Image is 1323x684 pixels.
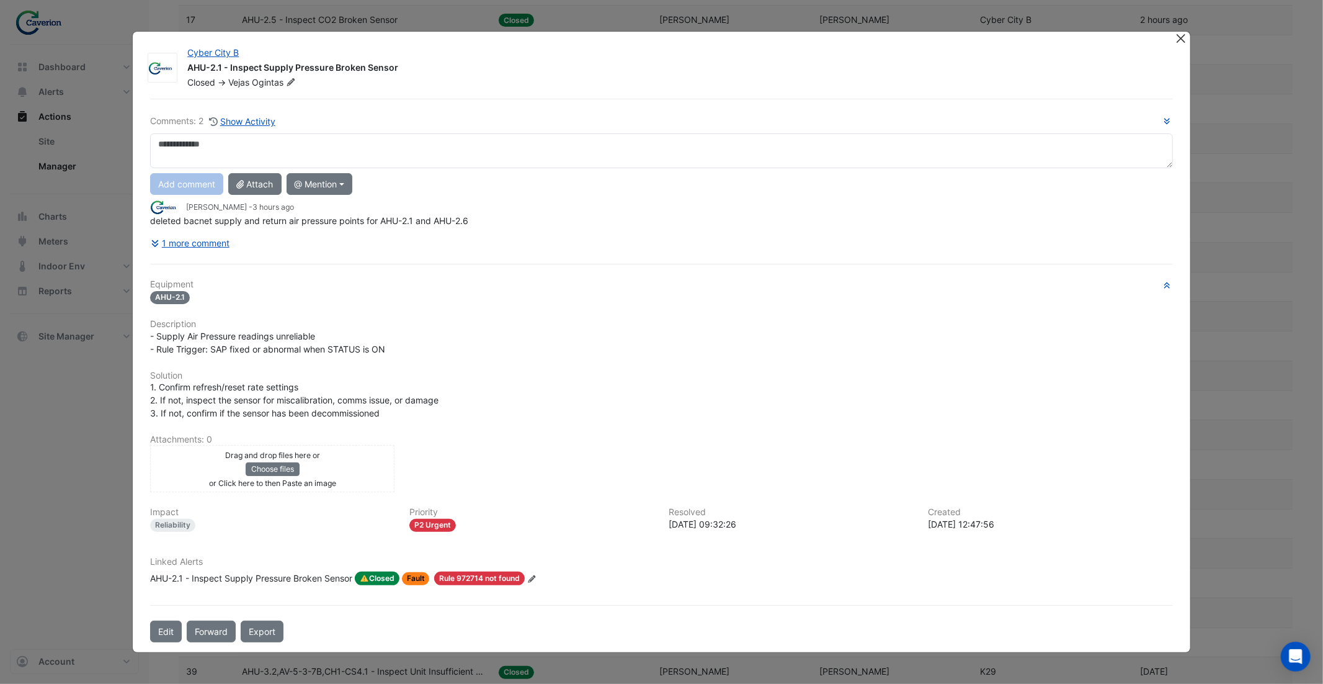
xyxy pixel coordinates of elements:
[208,114,276,128] button: Show Activity
[669,518,913,531] div: [DATE] 09:32:26
[929,518,1173,531] div: [DATE] 12:47:56
[241,621,283,642] a: Export
[150,557,1172,567] h6: Linked Alerts
[150,114,276,128] div: Comments: 2
[287,173,353,195] button: @ Mention
[409,519,456,532] div: P2 Urgent
[355,572,399,585] span: Closed
[929,507,1173,518] h6: Created
[228,77,249,88] span: Vejas
[150,519,195,532] div: Reliability
[187,61,1160,76] div: AHU-2.1 - Inspect Supply Pressure Broken Sensor
[1175,32,1188,45] button: Close
[150,371,1172,381] h6: Solution
[150,232,230,254] button: 1 more comment
[186,202,294,213] small: [PERSON_NAME] -
[409,507,654,518] h6: Priority
[150,319,1172,330] h6: Description
[246,462,300,476] button: Choose files
[187,47,239,58] a: Cyber City B
[187,621,236,642] button: Forward
[150,291,190,304] span: AHU-2.1
[187,77,215,88] span: Closed
[209,479,336,488] small: or Click here to then Paste an image
[252,202,294,212] span: 2025-08-11 10:19:41
[150,507,394,518] h6: Impact
[148,62,177,74] img: Caverion
[669,507,913,518] h6: Resolved
[150,200,181,214] img: Caverion
[527,574,537,583] fa-icon: Edit Linked Alerts
[225,451,320,460] small: Drag and drop files here or
[150,572,352,585] div: AHU-2.1 - Inspect Supply Pressure Broken Sensor
[1281,642,1311,672] div: Open Intercom Messenger
[434,572,525,585] span: Rule 972714 not found
[150,215,468,226] span: deleted bacnet supply and return air pressure points for AHU-2.1 and AHU-2.6
[252,76,298,89] span: Ogintas
[150,331,385,354] span: - Supply Air Pressure readings unreliable - Rule Trigger: SAP fixed or abnormal when STATUS is ON
[150,434,1172,445] h6: Attachments: 0
[150,382,439,418] span: 1. Confirm refresh/reset rate settings 2. If not, inspect the sensor for miscalibration, comms is...
[402,572,430,585] span: Fault
[218,77,226,88] span: ->
[150,621,182,642] button: Edit
[150,279,1172,290] h6: Equipment
[228,173,281,195] button: Attach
